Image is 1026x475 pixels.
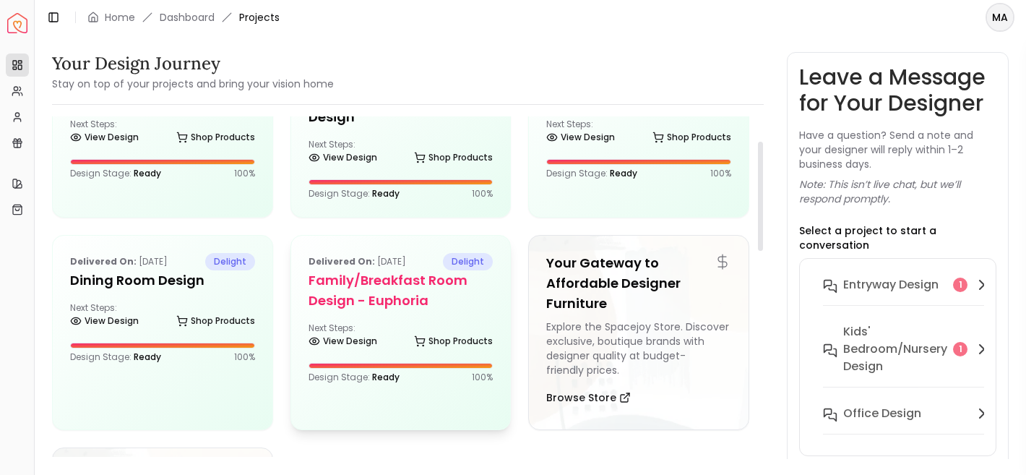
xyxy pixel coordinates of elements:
h5: Your Gateway to Affordable Designer Furniture [546,253,731,314]
button: Kids' Bedroom/Nursery design1 [811,317,1002,399]
b: Delivered on: [309,255,375,268]
div: Next Steps: [309,139,493,168]
span: Ready [372,187,400,200]
div: Next Steps: [546,119,731,147]
span: MA [987,4,1013,30]
a: View Design [70,127,139,147]
a: Home [105,10,135,25]
p: Design Stage: [309,372,400,383]
p: 100 % [472,372,493,383]
p: 100 % [234,168,255,179]
span: Ready [134,351,161,363]
a: Dashboard [160,10,215,25]
a: Shop Products [652,127,731,147]
button: Browse Store [546,383,631,412]
a: View Design [70,311,139,331]
p: Design Stage: [546,168,637,179]
p: 100 % [710,168,731,179]
p: Have a question? Send a note and your designer will reply within 1–2 business days. [799,128,996,171]
div: 1 [953,342,967,356]
span: Ready [610,167,637,179]
p: 100 % [234,351,255,363]
a: Shop Products [176,127,255,147]
span: Ready [372,371,400,383]
a: View Design [309,331,377,351]
h6: entryway design [843,276,939,294]
span: delight [443,253,493,270]
a: Shop Products [176,311,255,331]
span: Ready [134,167,161,179]
a: Spacejoy [7,13,27,33]
p: [DATE] [70,253,168,270]
div: Next Steps: [70,302,255,331]
button: Office Design [811,399,1002,446]
p: Note: This isn’t live chat, but we’ll respond promptly. [799,177,996,206]
a: Shop Products [414,147,493,168]
h5: Family/Breakfast Room Design - Euphoria [309,270,493,311]
h6: Office Design [843,405,921,422]
p: [DATE] [309,253,406,270]
p: Design Stage: [70,351,161,363]
div: Explore the Spacejoy Store. Discover exclusive, boutique brands with designer quality at budget-f... [546,320,731,377]
div: 1 [953,278,967,292]
p: Design Stage: [309,188,400,200]
img: Spacejoy Logo [7,13,27,33]
button: MA [986,3,1014,32]
h3: Leave a Message for Your Designer [799,64,996,116]
h6: Kids' Bedroom/Nursery design [843,323,947,375]
b: Delivered on: [70,255,137,268]
small: Stay on top of your projects and bring your vision home [52,77,334,91]
h3: Your Design Journey [52,52,334,75]
span: delight [205,253,255,270]
a: View Design [309,147,377,168]
span: Projects [239,10,280,25]
button: entryway design1 [811,270,1002,317]
div: Next Steps: [309,322,493,351]
p: 100 % [472,188,493,200]
div: Next Steps: [70,119,255,147]
p: Design Stage: [70,168,161,179]
nav: breadcrumb [87,10,280,25]
a: Your Gateway to Affordable Designer FurnitureExplore the Spacejoy Store. Discover exclusive, bout... [528,235,749,430]
p: Select a project to start a conversation [799,223,996,252]
a: View Design [546,127,615,147]
h5: Dining Room Design [70,270,255,291]
a: Shop Products [414,331,493,351]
